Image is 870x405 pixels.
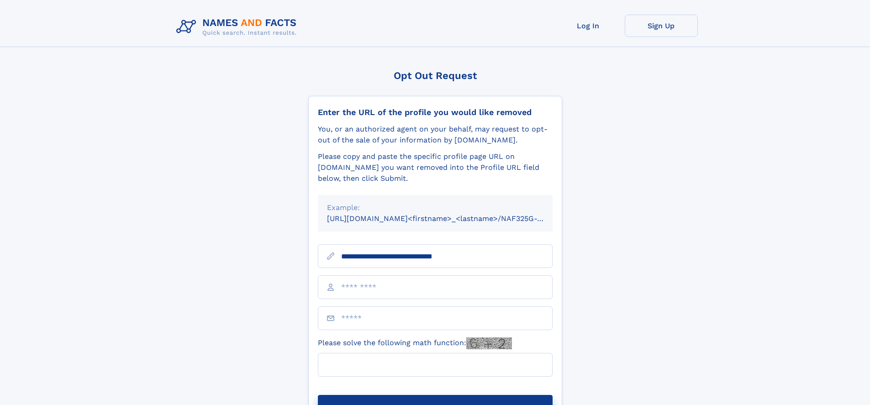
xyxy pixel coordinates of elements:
img: Logo Names and Facts [173,15,304,39]
label: Please solve the following math function: [318,337,512,349]
div: You, or an authorized agent on your behalf, may request to opt-out of the sale of your informatio... [318,124,553,146]
div: Please copy and paste the specific profile page URL on [DOMAIN_NAME] you want removed into the Pr... [318,151,553,184]
small: [URL][DOMAIN_NAME]<firstname>_<lastname>/NAF325G-xxxxxxxx [327,214,570,223]
a: Sign Up [625,15,698,37]
a: Log In [552,15,625,37]
div: Enter the URL of the profile you would like removed [318,107,553,117]
div: Opt Out Request [308,70,562,81]
div: Example: [327,202,543,213]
